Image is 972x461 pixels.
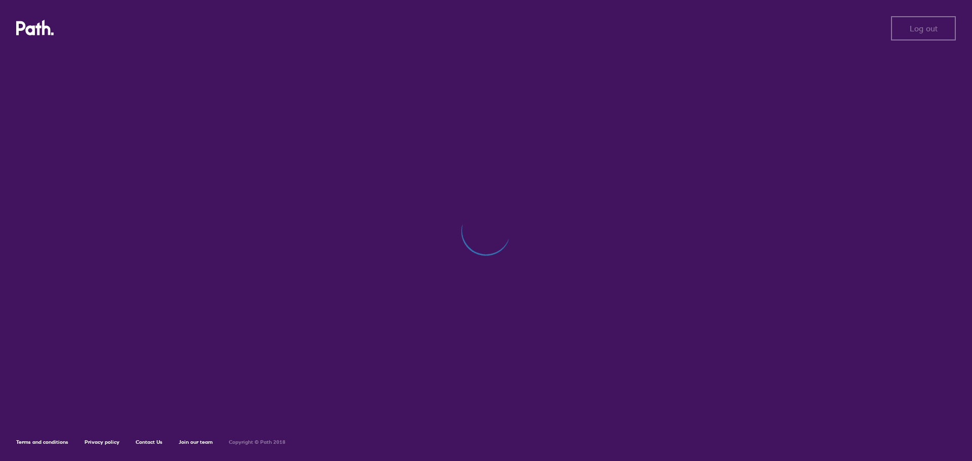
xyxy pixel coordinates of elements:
[910,24,938,33] span: Log out
[136,439,163,445] a: Contact Us
[179,439,213,445] a: Join our team
[229,439,286,445] h6: Copyright © Path 2018
[85,439,119,445] a: Privacy policy
[16,439,68,445] a: Terms and conditions
[891,16,956,40] button: Log out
